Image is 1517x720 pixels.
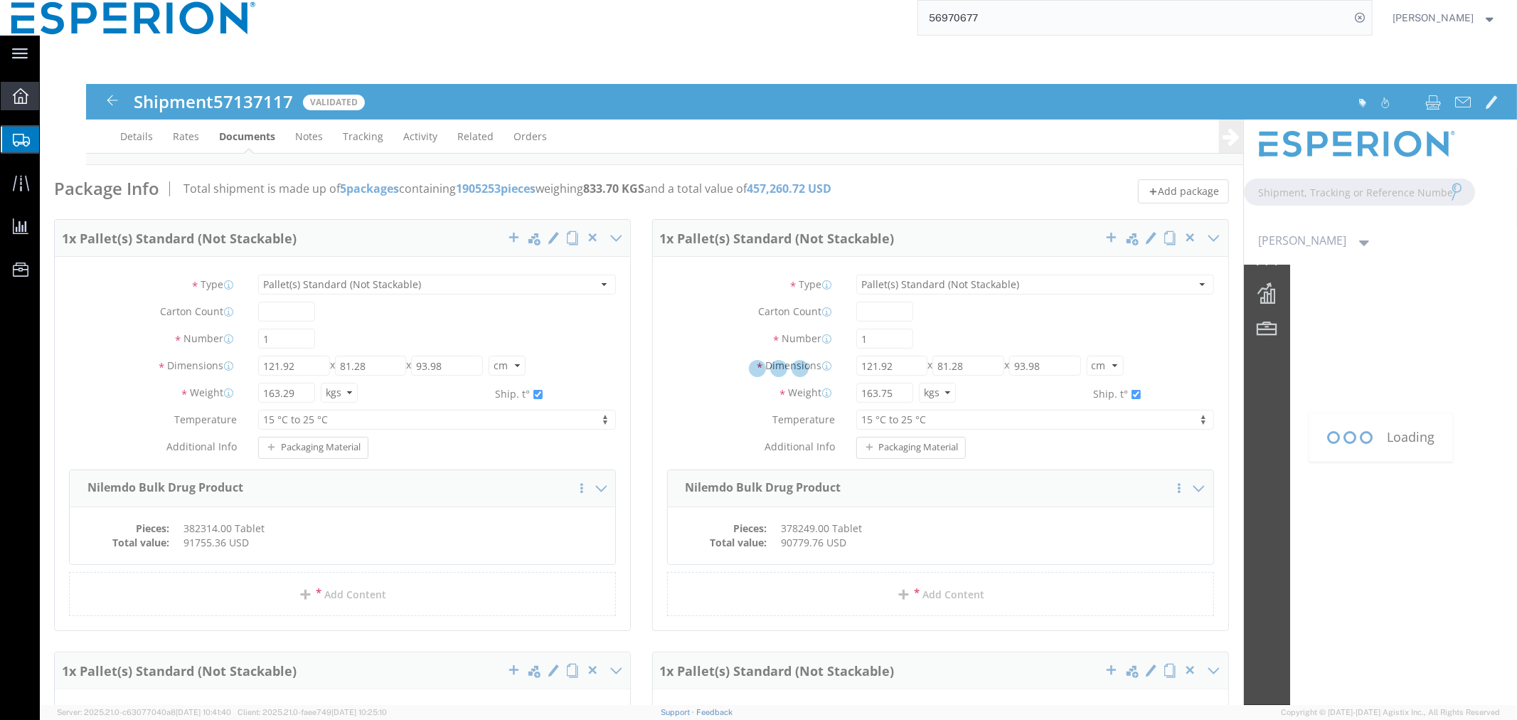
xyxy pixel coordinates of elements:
[238,708,387,716] span: Client: 2025.21.0-faee749
[1281,706,1500,719] span: Copyright © [DATE]-[DATE] Agistix Inc., All Rights Reserved
[331,708,387,716] span: [DATE] 10:25:10
[57,708,231,716] span: Server: 2025.21.0-c63077040a8
[661,708,696,716] a: Support
[918,1,1351,35] input: Search for shipment number, reference number
[696,708,733,716] a: Feedback
[1393,10,1474,26] span: Alexandra Breaux
[176,708,231,716] span: [DATE] 10:41:40
[1393,9,1498,26] button: [PERSON_NAME]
